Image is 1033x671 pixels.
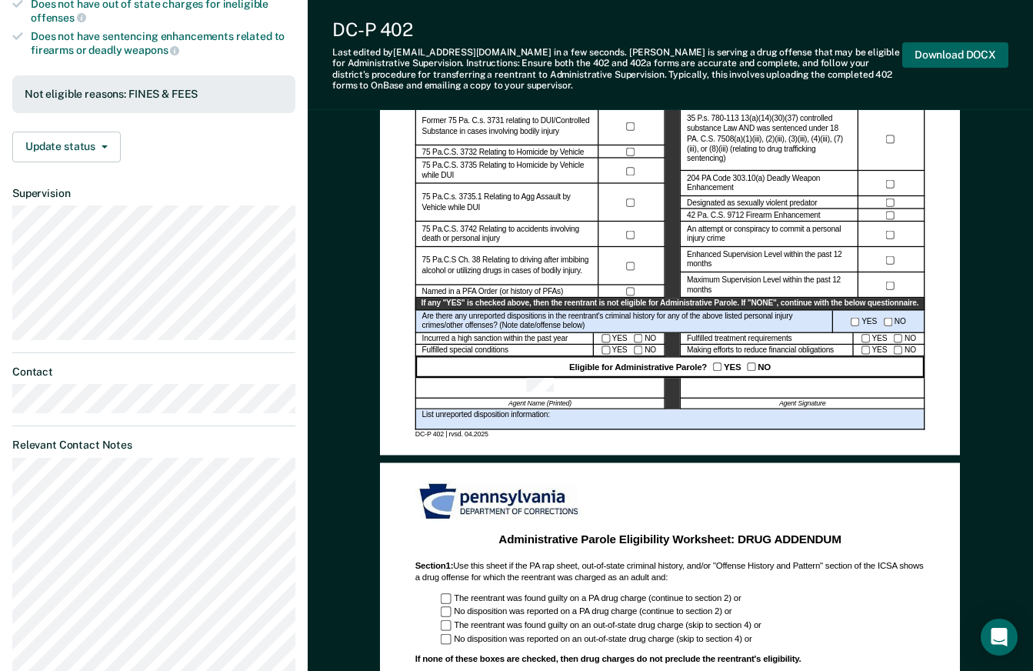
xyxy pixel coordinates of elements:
[422,117,592,137] label: Former 75 Pa. C.s. 3731 relating to DUI/Controlled Substance in cases involving bodily injury
[12,439,295,452] dt: Relevant Contact Notes
[12,366,295,379] dt: Contact
[422,225,592,245] label: 75 Pa.C.S. 3742 Relating to accidents involving death or personal injury
[415,561,454,571] b: Section 1 :
[422,193,592,213] label: 75 Pa.C.s. 3735.1 Relating to Agg Assault by Vehicle while DUI
[687,250,851,270] label: Enhanced Supervision Level within the past 12 months
[441,634,925,646] div: No disposition was reported on an out-of-state drug charge (skip to section 4) or
[441,620,925,632] div: The reentrant was found guilty on an out-of-state drug charge (skip to section 4) or
[833,311,925,333] div: YES NO
[332,47,902,92] div: Last edited by [EMAIL_ADDRESS][DOMAIN_NAME] . [PERSON_NAME] is serving a drug offense that may be...
[422,256,592,276] label: 75 Pa.C.S Ch. 38 Relating to driving after imbibing alcohol or utilizing drugs in cases of bodily...
[415,311,833,333] div: Are there any unreported dispositions in the reentrant's criminal history for any of the above li...
[415,481,586,524] img: PDOC Logo
[687,275,851,295] label: Maximum Supervision Level within the past 12 months
[12,132,121,162] button: Update status
[31,12,86,24] span: offenses
[332,18,902,41] div: DC-P 402
[415,357,925,378] div: Eligible for Administrative Parole? YES NO
[594,333,665,346] div: YES NO
[422,147,585,157] label: 75 Pa.C.S. 3732 Relating to Homicide by Vehicle
[422,162,592,182] label: 75 Pa.C.S. 3735 Relating to Homicide by Vehicle while DUI
[687,211,820,221] label: 42 Pa. C.S. 9712 Firearm Enhancement
[124,44,179,56] span: weapons
[415,655,925,666] div: If none of these boxes are checked, then drug charges do not preclude the reentrant's eligibility.
[687,115,851,165] label: 35 P.s. 780-113 13(a)(14)(30)(37) controlled substance Law AND was sentenced under 18 PA. C.S. 75...
[854,345,925,357] div: YES NO
[441,593,925,605] div: The reentrant was found guilty on a PA drug charge (continue to section 2) or
[25,88,283,101] div: Not eligible reasons: FINES & FEES
[441,607,925,619] div: No disposition was reported on a PA drug charge (continue to section 2) or
[415,430,925,439] div: DC-P 402 | rvsd. 04.2025
[902,42,1008,68] button: Download DOCX
[554,47,625,58] span: in a few seconds
[681,333,854,346] div: Fulfilled treatment requirements
[415,561,925,584] div: Use this sheet if the PA rap sheet, out-of-state criminal history, and/or "Offense History and Pa...
[415,399,665,409] div: Agent Name (Printed)
[687,174,851,194] label: 204 PA Code 303.10(a) Deadly Weapon Enhancement
[415,333,594,346] div: Incurred a high sanction within the past year
[687,198,817,208] label: Designated as sexually violent predator
[415,345,594,357] div: Fulfilled special conditions
[424,532,917,548] div: Administrative Parole Eligibility Worksheet: DRUG ADDENDUM
[12,187,295,200] dt: Supervision
[422,287,564,297] label: Named in a PFA Order (or history of PFAs)
[594,345,665,357] div: YES NO
[981,619,1018,656] div: Open Intercom Messenger
[681,345,854,357] div: Making efforts to reduce financial obligations
[681,399,925,409] div: Agent Signature
[415,299,925,311] div: If any "YES" is checked above, then the reentrant is not eligible for Administrative Parole. If "...
[687,225,851,245] label: An attempt or conspiracy to commit a personal injury crime
[31,30,295,56] div: Does not have sentencing enhancements related to firearms or deadly
[854,333,925,346] div: YES NO
[415,409,925,430] div: List unreported disposition information:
